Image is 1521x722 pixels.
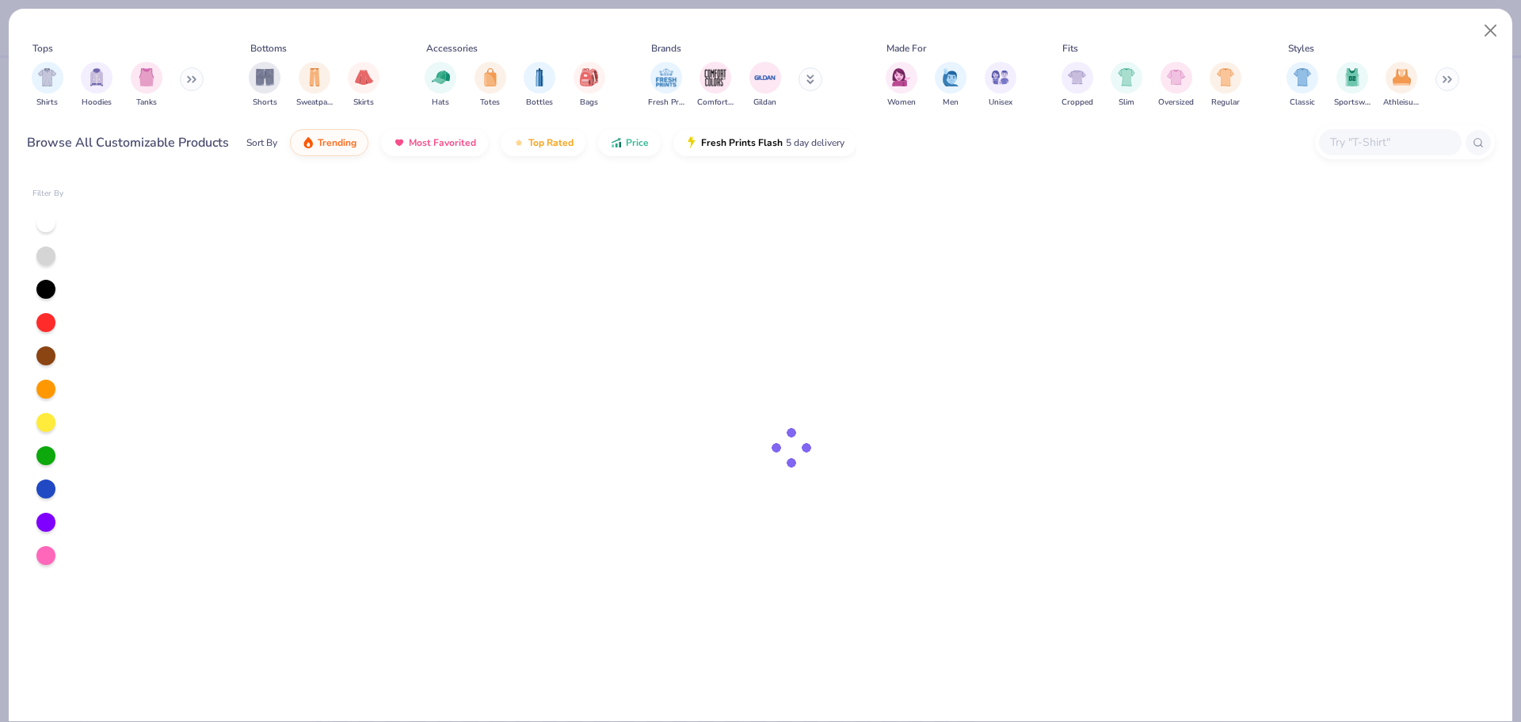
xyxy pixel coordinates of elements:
button: filter button [524,62,555,109]
span: Gildan [753,97,776,109]
button: filter button [475,62,506,109]
div: Made For [886,41,926,55]
span: Oversized [1158,97,1194,109]
button: filter button [574,62,605,109]
span: Hats [432,97,449,109]
div: filter for Hoodies [81,62,112,109]
div: filter for Bags [574,62,605,109]
div: filter for Men [935,62,966,109]
button: filter button [1111,62,1142,109]
button: Fresh Prints Flash5 day delivery [673,129,856,156]
div: filter for Tanks [131,62,162,109]
div: filter for Totes [475,62,506,109]
span: Shirts [36,97,58,109]
div: Bottoms [250,41,287,55]
button: filter button [648,62,684,109]
div: filter for Regular [1210,62,1241,109]
button: filter button [32,62,63,109]
img: Oversized Image [1167,68,1185,86]
div: filter for Gildan [749,62,781,109]
div: filter for Shorts [249,62,280,109]
button: filter button [81,62,112,109]
span: Slim [1119,97,1134,109]
button: filter button [348,62,379,109]
span: Sportswear [1334,97,1370,109]
div: Brands [651,41,681,55]
span: Bags [580,97,598,109]
button: Top Rated [501,129,585,156]
img: Comfort Colors Image [703,66,727,90]
img: Gildan Image [753,66,777,90]
img: Sportswear Image [1344,68,1361,86]
span: Skirts [353,97,374,109]
button: filter button [296,62,333,109]
img: trending.gif [302,136,314,149]
span: Men [943,97,959,109]
span: Women [887,97,916,109]
img: Totes Image [482,68,499,86]
span: Tanks [136,97,157,109]
button: filter button [1334,62,1370,109]
div: filter for Comfort Colors [697,62,734,109]
span: Price [626,136,649,149]
span: Trending [318,136,356,149]
button: filter button [886,62,917,109]
span: Regular [1211,97,1240,109]
div: filter for Shirts [32,62,63,109]
button: Close [1476,16,1506,46]
button: filter button [1158,62,1194,109]
img: Men Image [942,68,959,86]
input: Try "T-Shirt" [1328,133,1450,151]
button: filter button [985,62,1016,109]
button: filter button [249,62,280,109]
img: Bottles Image [531,68,548,86]
span: Bottles [526,97,553,109]
span: Shorts [253,97,277,109]
div: filter for Classic [1287,62,1318,109]
img: Athleisure Image [1393,68,1411,86]
span: Hoodies [82,97,112,109]
span: Most Favorited [409,136,476,149]
div: filter for Sportswear [1334,62,1370,109]
div: Fits [1062,41,1078,55]
div: Tops [32,41,53,55]
div: filter for Women [886,62,917,109]
button: filter button [425,62,456,109]
button: filter button [1210,62,1241,109]
div: filter for Bottles [524,62,555,109]
button: filter button [935,62,966,109]
img: Bags Image [580,68,597,86]
img: Skirts Image [355,68,373,86]
div: filter for Hats [425,62,456,109]
img: Women Image [892,68,910,86]
div: filter for Athleisure [1383,62,1420,109]
button: filter button [1383,62,1420,109]
div: filter for Unisex [985,62,1016,109]
span: 5 day delivery [786,134,844,152]
button: Trending [290,129,368,156]
img: Classic Image [1294,68,1312,86]
img: Hats Image [432,68,450,86]
button: filter button [131,62,162,109]
button: Price [598,129,661,156]
img: Tanks Image [138,68,155,86]
span: Cropped [1062,97,1093,109]
img: Hoodies Image [88,68,105,86]
img: Fresh Prints Image [654,66,678,90]
span: Totes [480,97,500,109]
div: Styles [1288,41,1314,55]
span: Comfort Colors [697,97,734,109]
div: filter for Fresh Prints [648,62,684,109]
button: Most Favorited [381,129,488,156]
div: Sort By [246,136,277,150]
span: Athleisure [1383,97,1420,109]
span: Fresh Prints [648,97,684,109]
button: filter button [697,62,734,109]
button: filter button [749,62,781,109]
img: Sweatpants Image [306,68,323,86]
button: filter button [1287,62,1318,109]
img: TopRated.gif [513,136,525,149]
img: Slim Image [1118,68,1135,86]
img: most_fav.gif [393,136,406,149]
button: filter button [1062,62,1093,109]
